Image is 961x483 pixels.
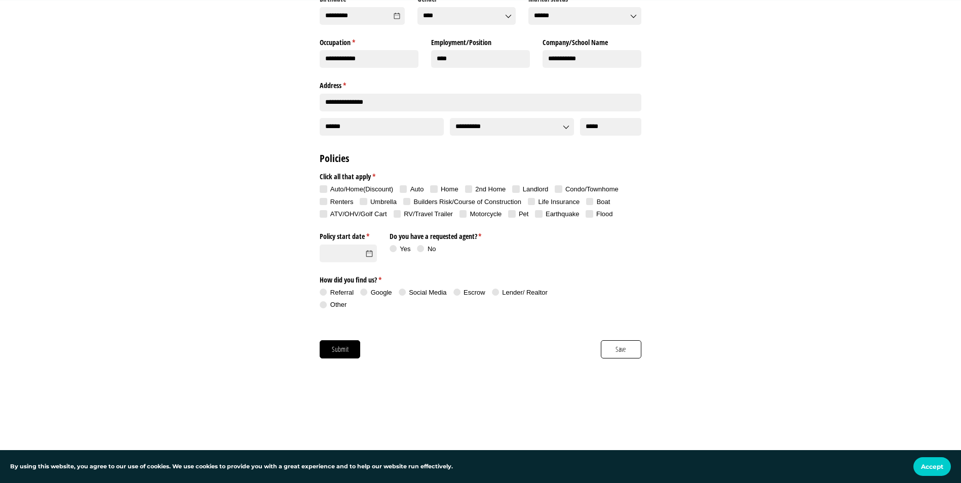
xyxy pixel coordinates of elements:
span: Yes [400,245,410,253]
legend: Do you have a requested agent? [390,228,488,241]
span: Condo/​Townhome [565,185,619,193]
span: Pet [519,210,529,218]
h2: Policies [320,151,641,166]
span: Life Insurance [538,198,580,206]
legend: How did you find us? [320,272,571,285]
span: Other [330,301,347,308]
button: Submit [320,340,360,358]
button: Save [601,340,641,358]
label: Employment/​Position [431,34,530,47]
span: Builders Risk/​Course of Construction [414,198,521,206]
span: Auto/​Home(Discount) [330,185,393,193]
button: Accept [913,457,951,476]
label: Company/​School Name [543,34,641,47]
span: Referral [330,289,354,296]
span: ATV/​OHV/​Golf Cart [330,210,387,218]
span: Submit [331,344,349,355]
span: Motorcycle [470,210,502,218]
span: Earthquake [546,210,580,218]
div: checkbox-group [320,185,641,222]
p: By using this website, you agree to our use of cookies. We use cookies to provide you with a grea... [10,462,453,471]
input: State [450,118,573,136]
span: Landlord [523,185,549,193]
span: Social Media [409,289,446,296]
span: Save [615,344,627,355]
span: 2nd Home [475,185,506,193]
span: Umbrella [370,198,397,206]
span: Lender/​ Realtor [502,289,548,296]
span: No [428,245,436,253]
input: City [320,118,443,136]
span: Flood [596,210,613,218]
span: Boat [597,198,610,206]
legend: Address [320,77,641,91]
legend: Click all that apply [320,169,641,182]
span: Home [441,185,458,193]
span: Escrow [464,289,485,296]
input: Address Line 1 [320,94,641,111]
span: Accept [921,463,943,470]
label: Policy start date [320,228,376,241]
span: Google [371,289,392,296]
span: Renters [330,198,354,206]
span: RV/​Travel Trailer [404,210,453,218]
label: Occupation [320,34,418,47]
span: Auto [410,185,424,193]
input: Zip Code [580,118,641,136]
